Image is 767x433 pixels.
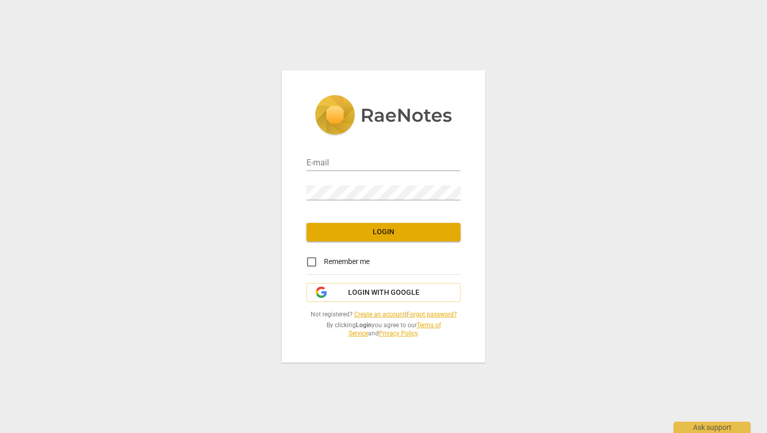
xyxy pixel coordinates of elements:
div: Ask support [674,422,751,433]
span: Remember me [324,256,370,267]
span: Login with Google [348,288,419,298]
span: Not registered? | [306,310,461,319]
a: Create an account [354,311,405,318]
b: Login [356,322,372,329]
button: Login with Google [306,283,461,303]
a: Forgot password? [407,311,457,318]
button: Login [306,223,461,241]
span: By clicking you agree to our and . [306,321,461,338]
a: Terms of Service [349,322,441,337]
span: Login [315,227,452,237]
img: 5ac2273c67554f335776073100b6d88f.svg [315,95,452,137]
a: Privacy Policy [379,330,417,337]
